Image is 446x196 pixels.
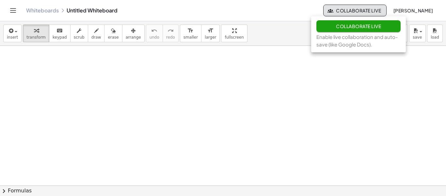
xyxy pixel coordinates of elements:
span: arrange [126,35,141,40]
span: smaller [183,35,198,40]
button: arrange [122,25,145,42]
span: erase [108,35,119,40]
i: undo [151,27,157,35]
i: keyboard [56,27,63,35]
button: save [409,25,426,42]
button: Collaborate Live [316,20,401,32]
button: transform [23,25,49,42]
a: Whiteboards [26,7,59,14]
div: Enable live collaboration and auto-save (like Google Docs). [316,33,401,48]
button: format_sizesmaller [180,25,201,42]
span: [PERSON_NAME] [393,8,433,13]
span: fullscreen [225,35,244,40]
span: Collaborate Live [329,8,381,13]
button: Toggle navigation [8,5,18,16]
span: redo [166,35,175,40]
button: draw [88,25,105,42]
i: format_size [207,27,214,35]
button: Collaborate Live [323,5,387,16]
span: transform [26,35,46,40]
span: insert [7,35,18,40]
span: scrub [74,35,85,40]
span: keypad [53,35,67,40]
i: format_size [187,27,194,35]
button: erase [104,25,122,42]
button: fullscreen [221,25,247,42]
span: larger [205,35,216,40]
button: redoredo [163,25,179,42]
button: [PERSON_NAME] [388,5,438,16]
i: redo [167,27,174,35]
button: load [427,25,443,42]
button: insert [3,25,22,42]
span: load [431,35,439,40]
button: undoundo [146,25,163,42]
span: save [413,35,422,40]
span: draw [91,35,101,40]
button: format_sizelarger [201,25,220,42]
span: undo [150,35,159,40]
button: scrub [70,25,88,42]
span: Collaborate Live [336,23,381,29]
button: keyboardkeypad [49,25,71,42]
